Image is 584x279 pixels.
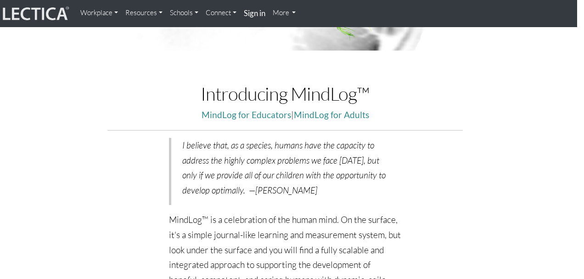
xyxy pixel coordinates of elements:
a: Schools [166,4,202,22]
a: Connect [202,4,240,22]
img: lecticalive [0,5,69,23]
a: MindLog for Educators [202,109,291,120]
a: Resources [122,4,166,22]
a: MindLog for Adults [294,109,369,120]
a: More [269,4,300,22]
p: | [107,108,463,123]
a: Sign in [240,4,269,23]
p: I believe that, as a species, humans have the capacity to address the highly complex problems we ... [182,138,391,198]
a: Workplace [77,4,122,22]
h1: Introducing MindLog™ [107,84,463,104]
strong: Sign in [244,8,265,18]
